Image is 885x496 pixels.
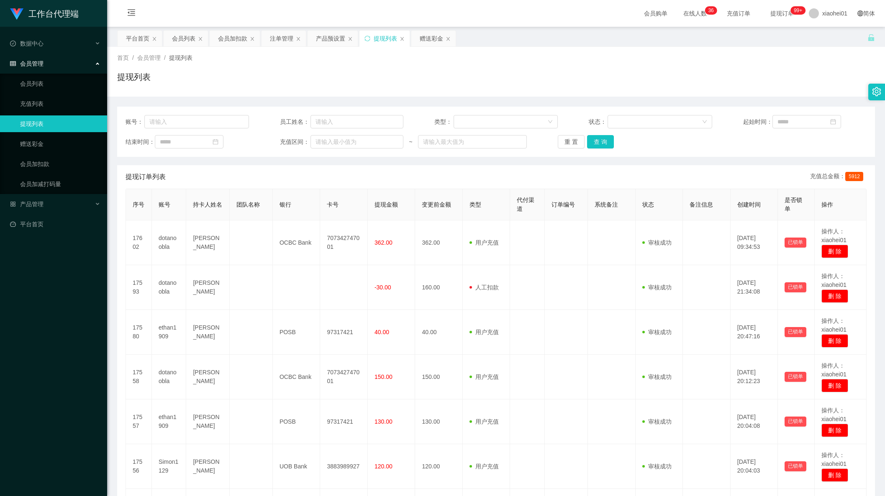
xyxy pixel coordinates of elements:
td: Simon1129 [152,444,187,489]
span: 用户充值 [469,418,499,425]
button: 已锁单 [785,372,806,382]
i: 图标: down [702,119,707,125]
span: 创建时间 [737,201,761,208]
td: OCBC Bank [273,220,321,265]
span: 数据中心 [10,40,44,47]
button: 重 置 [558,135,585,148]
button: 已锁单 [785,417,806,427]
input: 请输入最小值为 [310,135,403,148]
h1: 提现列表 [117,71,151,83]
i: 图标: down [548,119,553,125]
span: / [164,54,166,61]
span: / [132,54,134,61]
i: 图标: menu-fold [117,0,146,27]
td: dotanoobla [152,220,187,265]
span: 充值区间： [280,138,310,146]
span: 变更前金额 [422,201,451,208]
i: 图标: sync [364,36,370,41]
td: 120.00 [415,444,463,489]
div: 提现列表 [374,31,397,46]
span: 审核成功 [642,284,672,291]
span: 充值订单 [723,10,754,16]
td: [DATE] 20:47:16 [731,310,778,355]
span: 操作人：xiaohei01 [821,317,847,333]
span: 提现金额 [375,201,398,208]
span: 状态： [589,118,608,126]
input: 请输入 [310,115,403,128]
span: 操作人：xiaohei01 [821,452,847,467]
h1: 工作台代理端 [28,0,79,27]
i: 图标: unlock [867,34,875,41]
div: 产品预设置 [316,31,345,46]
sup: 979 [790,6,805,15]
td: [DATE] 20:04:03 [731,444,778,489]
span: 审核成功 [642,463,672,470]
a: 图标: dashboard平台首页 [10,216,100,233]
a: 会员列表 [20,75,100,92]
span: 审核成功 [642,239,672,246]
span: 代付渠道 [517,197,534,212]
button: 已锁单 [785,282,806,292]
i: 图标: check-circle-o [10,41,16,46]
span: 会员管理 [10,60,44,67]
div: 会员加扣款 [218,31,247,46]
td: 97317421 [320,310,368,355]
span: 用户充值 [469,373,499,380]
button: 删 除 [821,245,848,258]
span: 账号 [159,201,170,208]
span: 用户充值 [469,463,499,470]
td: [DATE] 20:12:23 [731,355,778,399]
button: 删 除 [821,289,848,303]
td: 97317421 [320,399,368,444]
span: 卡号 [327,201,339,208]
span: 5912 [845,172,863,181]
i: 图标: close [198,36,203,41]
span: 操作人：xiaohei01 [821,228,847,243]
i: 图标: appstore-o [10,201,16,207]
i: 图标: close [152,36,157,41]
i: 图标: close [296,36,301,41]
td: 150.00 [415,355,463,399]
td: [PERSON_NAME] [186,310,229,355]
td: [DATE] 20:04:08 [731,399,778,444]
td: UOB Bank [273,444,321,489]
td: ethan1909 [152,399,187,444]
div: 充值总金额： [810,172,867,182]
span: 银行 [280,201,291,208]
a: 赠送彩金 [20,136,100,152]
a: 工作台代理端 [10,10,79,17]
td: 160.00 [415,265,463,310]
span: 人工扣款 [469,284,499,291]
td: 3883989927 [320,444,368,489]
span: -30.00 [375,284,391,291]
span: 类型 [469,201,481,208]
i: 图标: close [446,36,451,41]
input: 请输入 [144,115,249,128]
span: 提现订单 [766,10,798,16]
span: 150.00 [375,373,392,380]
div: 会员列表 [172,31,195,46]
span: 操作人：xiaohei01 [821,407,847,422]
span: 系统备注 [595,201,618,208]
span: 账号： [126,118,144,126]
td: 17580 [126,310,152,355]
td: dotanoobla [152,355,187,399]
span: 提现列表 [169,54,192,61]
span: 审核成功 [642,329,672,335]
span: 备注信息 [690,201,713,208]
span: 会员管理 [137,54,161,61]
td: 17593 [126,265,152,310]
span: 订单编号 [552,201,575,208]
span: 提现订单列表 [126,172,166,182]
span: 120.00 [375,463,392,470]
td: 40.00 [415,310,463,355]
i: 图标: close [348,36,353,41]
img: logo.9652507e.png [10,8,23,20]
td: [PERSON_NAME] [186,444,229,489]
td: ethan1909 [152,310,187,355]
span: 起始时间： [743,118,772,126]
span: 结束时间： [126,138,155,146]
sup: 36 [705,6,717,15]
button: 删 除 [821,379,848,392]
span: 员工姓名： [280,118,310,126]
